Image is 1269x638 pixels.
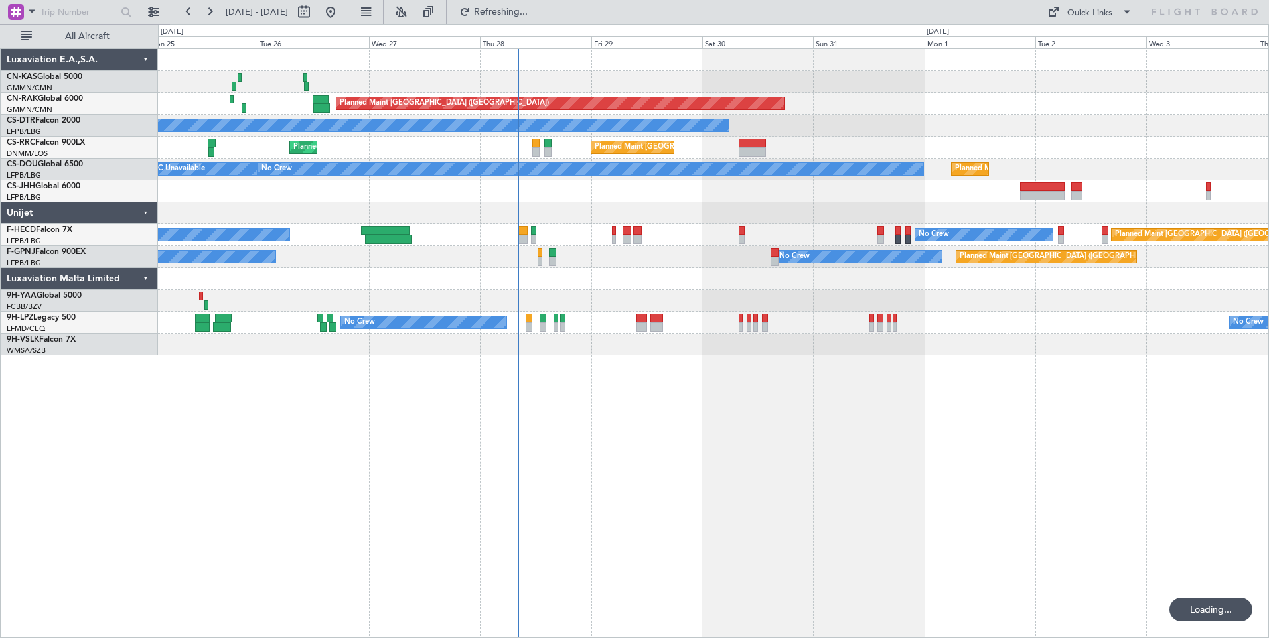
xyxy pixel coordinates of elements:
span: CN-KAS [7,73,37,81]
div: No Crew [344,312,375,332]
a: LFPB/LBG [7,170,41,180]
a: CS-RRCFalcon 900LX [7,139,85,147]
span: CS-JHH [7,182,35,190]
a: DNMM/LOS [7,149,48,159]
div: Planned Maint [GEOGRAPHIC_DATA] ([GEOGRAPHIC_DATA]) [340,94,549,113]
a: F-GPNJFalcon 900EX [7,248,86,256]
a: GMMN/CMN [7,105,52,115]
a: LFPB/LBG [7,127,41,137]
button: Refreshing... [453,1,533,23]
div: No Crew [261,159,292,179]
a: 9H-YAAGlobal 5000 [7,292,82,300]
div: No Crew [1233,312,1264,332]
div: No Crew [779,247,810,267]
a: CN-RAKGlobal 6000 [7,95,83,103]
div: [DATE] [161,27,183,38]
div: No Crew [919,225,949,245]
a: LFMD/CEQ [7,324,45,334]
span: 9H-LPZ [7,314,33,322]
div: Planned Maint [GEOGRAPHIC_DATA] ([GEOGRAPHIC_DATA]) [595,137,804,157]
a: CS-DTRFalcon 2000 [7,117,80,125]
div: Tue 2 [1035,36,1146,48]
div: Sun 31 [813,36,924,48]
button: All Aircraft [15,26,144,47]
div: Mon 25 [147,36,258,48]
a: 9H-LPZLegacy 500 [7,314,76,322]
a: WMSA/SZB [7,346,46,355]
div: Tue 26 [258,36,368,48]
div: Planned Maint [GEOGRAPHIC_DATA] ([GEOGRAPHIC_DATA]) [955,159,1164,179]
div: Loading... [1169,598,1252,621]
a: LFPB/LBG [7,236,41,246]
a: LFPB/LBG [7,258,41,268]
a: CS-JHHGlobal 6000 [7,182,80,190]
span: [DATE] - [DATE] [226,6,288,18]
div: Planned Maint [GEOGRAPHIC_DATA] ([GEOGRAPHIC_DATA]) [960,247,1169,267]
a: F-HECDFalcon 7X [7,226,72,234]
div: A/C Unavailable [150,159,205,179]
span: All Aircraft [35,32,140,41]
a: 9H-VSLKFalcon 7X [7,336,76,344]
div: Thu 28 [480,36,591,48]
a: GMMN/CMN [7,83,52,93]
span: F-HECD [7,226,36,234]
a: CS-DOUGlobal 6500 [7,160,83,168]
span: CS-DOU [7,160,38,168]
span: CS-DTR [7,117,35,125]
span: F-GPNJ [7,248,35,256]
div: Planned Maint [GEOGRAPHIC_DATA] ([GEOGRAPHIC_DATA]) [293,137,502,157]
div: Wed 3 [1146,36,1257,48]
a: LFPB/LBG [7,192,41,202]
span: 9H-YAA [7,292,37,300]
div: Mon 1 [925,36,1035,48]
button: Quick Links [1041,1,1139,23]
a: CN-KASGlobal 5000 [7,73,82,81]
div: Quick Links [1067,7,1112,20]
span: CS-RRC [7,139,35,147]
span: CN-RAK [7,95,38,103]
span: Refreshing... [473,7,529,17]
span: 9H-VSLK [7,336,39,344]
a: FCBB/BZV [7,302,42,312]
div: Fri 29 [591,36,702,48]
div: Wed 27 [369,36,480,48]
input: Trip Number [40,2,117,22]
div: Sat 30 [702,36,813,48]
div: [DATE] [927,27,949,38]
